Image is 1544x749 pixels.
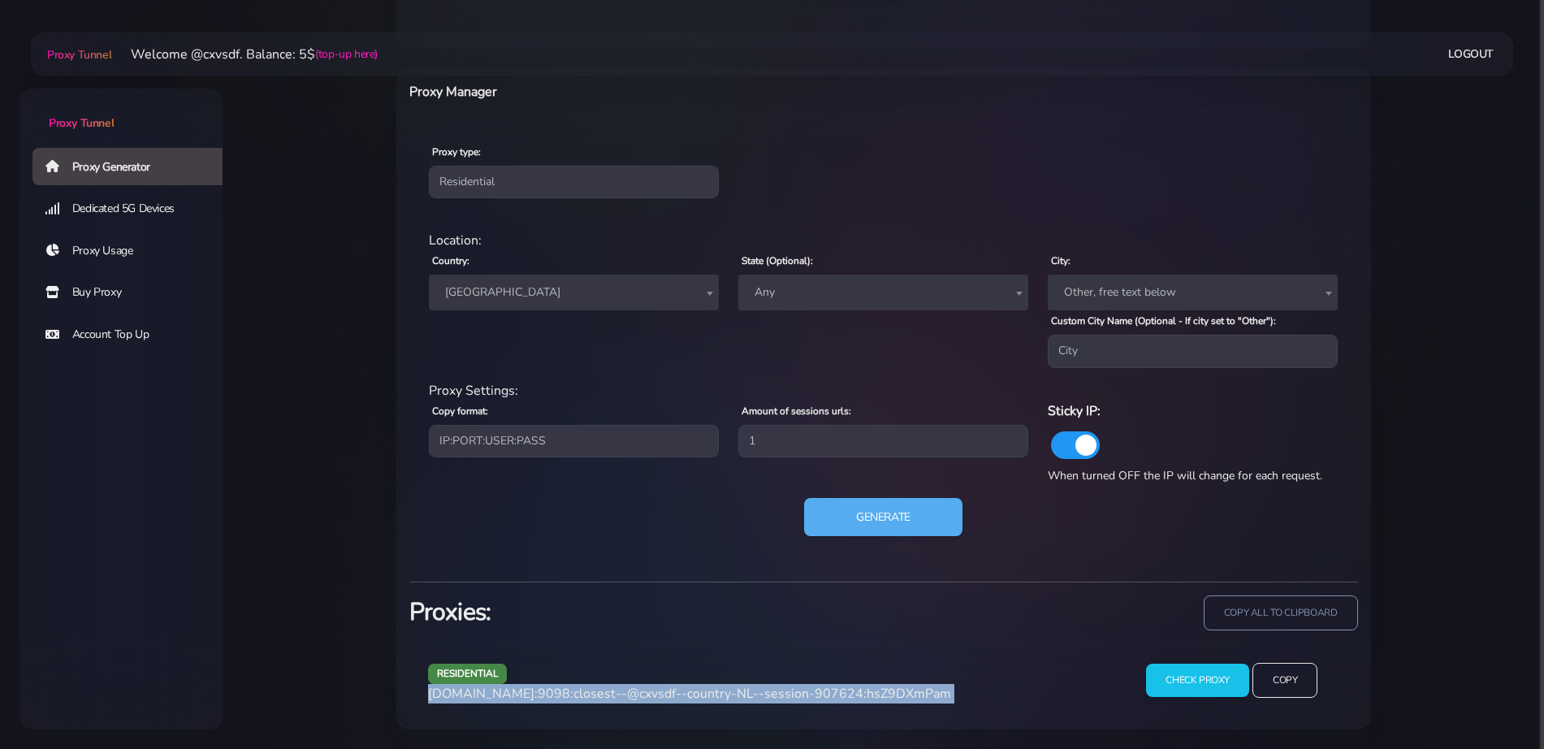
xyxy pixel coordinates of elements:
input: Copy [1252,663,1317,698]
h6: Proxy Manager [409,81,954,102]
span: Proxy Tunnel [49,115,114,131]
a: (top-up here) [315,45,378,63]
a: Proxy Tunnel [44,41,111,67]
span: Any [748,281,1019,304]
a: Proxy Generator [32,148,236,185]
a: Logout [1448,39,1494,69]
input: City [1048,335,1338,367]
span: Proxy Tunnel [47,47,111,63]
label: Proxy type: [432,145,481,159]
label: Amount of sessions urls: [742,404,851,418]
a: Account Top Up [32,316,236,353]
label: State (Optional): [742,253,813,268]
span: Netherlands [439,281,709,304]
label: Country: [432,253,469,268]
span: Other, free text below [1057,281,1328,304]
h6: Sticky IP: [1048,400,1338,422]
a: Dedicated 5G Devices [32,190,236,227]
iframe: Webchat Widget [1465,670,1524,729]
h3: Proxies: [409,595,874,629]
span: Any [738,275,1028,310]
span: [DOMAIN_NAME]:9098:closest--@cxvsdf--country-NL--session-907624:hsZ9DXmPam [428,685,951,703]
span: residential [428,664,508,684]
button: Generate [804,498,962,537]
div: Location: [419,231,1348,250]
a: Proxy Tunnel [19,89,223,132]
li: Welcome @cxvsdf. Balance: 5$ [111,45,378,64]
label: Copy format: [432,404,488,418]
span: Netherlands [429,275,719,310]
input: copy all to clipboard [1204,595,1358,630]
label: Custom City Name (Optional - If city set to "Other"): [1051,314,1276,328]
a: Buy Proxy [32,274,236,311]
input: Check Proxy [1146,664,1249,697]
a: Proxy Usage [32,232,236,270]
div: Proxy Settings: [419,381,1348,400]
label: City: [1051,253,1070,268]
span: When turned OFF the IP will change for each request. [1048,468,1322,483]
span: Other, free text below [1048,275,1338,310]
